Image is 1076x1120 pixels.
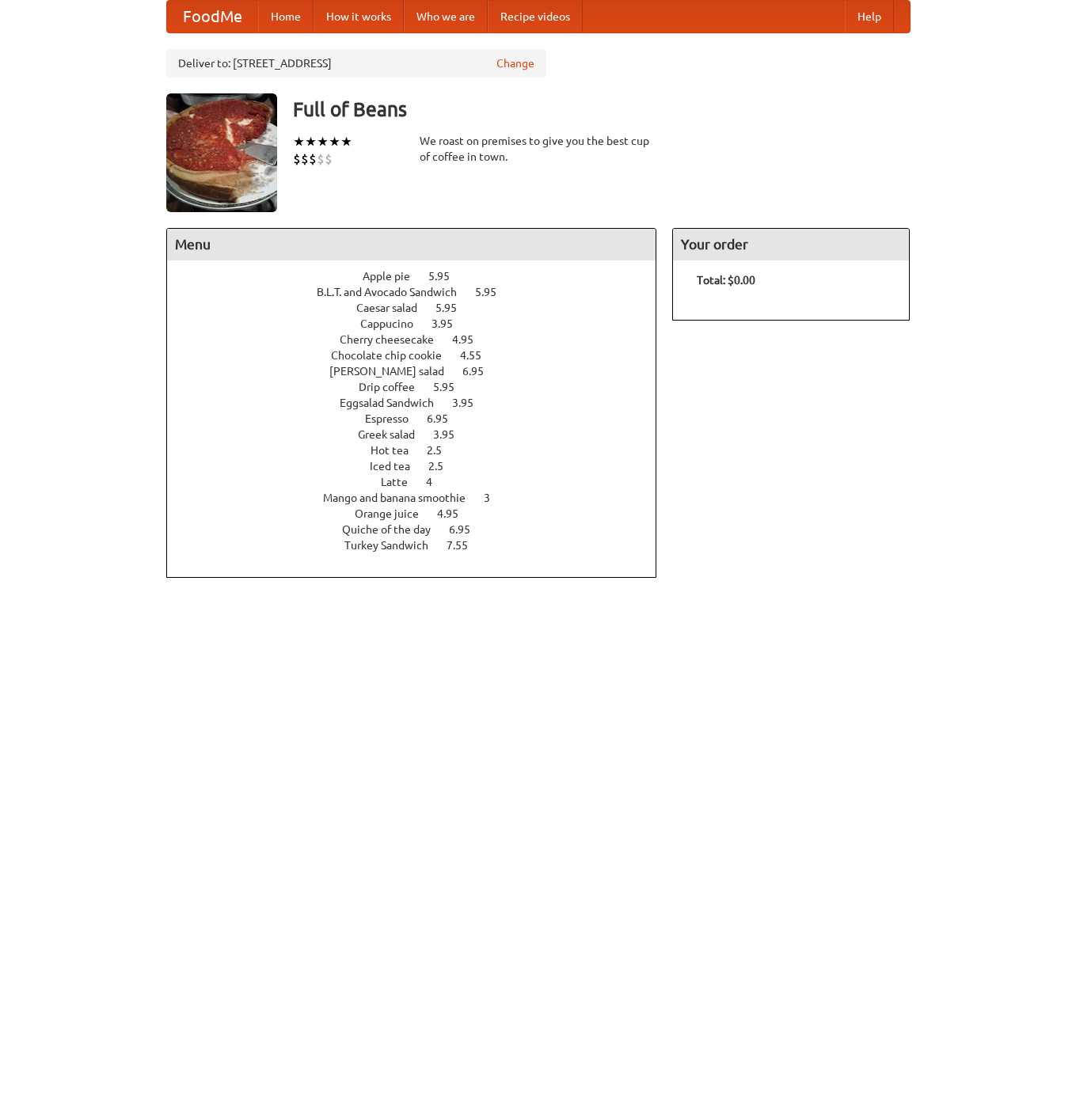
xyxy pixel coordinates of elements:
h4: Your order [673,229,909,260]
span: 4.95 [452,333,489,346]
span: 6.95 [449,523,486,536]
a: Cappucino 3.95 [360,317,482,330]
span: 4 [426,476,448,488]
a: Eggsalad Sandwich 3.95 [340,397,503,409]
span: 4.95 [437,507,474,520]
span: 5.95 [435,302,473,314]
span: Mango and banana smoothie [323,492,481,504]
span: Hot tea [371,444,424,457]
span: 3.95 [452,397,489,409]
span: 3.95 [433,428,470,441]
li: ★ [293,133,305,150]
span: 5.95 [428,270,466,283]
a: Drip coffee 5.95 [359,381,484,393]
a: Chocolate chip cookie 4.55 [331,349,511,362]
a: Hot tea 2.5 [371,444,471,457]
a: Orange juice 4.95 [355,507,488,520]
span: 3.95 [432,317,469,330]
li: $ [325,150,333,168]
a: How it works [314,1,404,32]
a: Cherry cheesecake 4.95 [340,333,503,346]
span: Iced tea [370,460,426,473]
a: Latte 4 [381,476,462,488]
span: 7.55 [447,539,484,552]
a: Mango and banana smoothie 3 [323,492,519,504]
span: 2.5 [428,460,459,473]
a: Greek salad 3.95 [358,428,484,441]
span: 6.95 [462,365,500,378]
span: Cherry cheesecake [340,333,450,346]
span: B.L.T. and Avocado Sandwich [317,286,473,298]
a: Who we are [404,1,488,32]
li: $ [309,150,317,168]
li: ★ [340,133,352,150]
a: Iced tea 2.5 [370,460,473,473]
span: Turkey Sandwich [344,539,444,552]
span: Greek salad [358,428,431,441]
h3: Full of Beans [293,93,911,125]
span: Cappucino [360,317,429,330]
a: Caesar salad 5.95 [356,302,486,314]
li: $ [301,150,309,168]
li: $ [293,150,301,168]
img: angular.jpg [166,93,277,212]
span: 5.95 [433,381,470,393]
span: 5.95 [475,286,512,298]
a: [PERSON_NAME] salad 6.95 [329,365,513,378]
span: 3 [484,492,506,504]
a: Espresso 6.95 [365,412,477,425]
span: Quiche of the day [342,523,447,536]
span: Espresso [365,412,424,425]
li: $ [317,150,325,168]
span: 2.5 [427,444,458,457]
h4: Menu [167,229,656,260]
a: Apple pie 5.95 [363,270,479,283]
div: Deliver to: [STREET_ADDRESS] [166,49,546,78]
div: We roast on premises to give you the best cup of coffee in town. [420,133,657,165]
span: Apple pie [363,270,426,283]
li: ★ [305,133,317,150]
li: ★ [317,133,329,150]
a: B.L.T. and Avocado Sandwich 5.95 [317,286,526,298]
span: Latte [381,476,424,488]
span: Drip coffee [359,381,431,393]
span: Orange juice [355,507,435,520]
a: Turkey Sandwich 7.55 [344,539,497,552]
a: Recipe videos [488,1,583,32]
b: Total: $0.00 [697,274,755,287]
a: Help [845,1,894,32]
a: FoodMe [167,1,258,32]
span: 4.55 [460,349,497,362]
a: Home [258,1,314,32]
span: Chocolate chip cookie [331,349,458,362]
a: Change [496,55,534,71]
span: Caesar salad [356,302,433,314]
a: Quiche of the day 6.95 [342,523,500,536]
span: Eggsalad Sandwich [340,397,450,409]
li: ★ [329,133,340,150]
span: [PERSON_NAME] salad [329,365,460,378]
span: 6.95 [427,412,464,425]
